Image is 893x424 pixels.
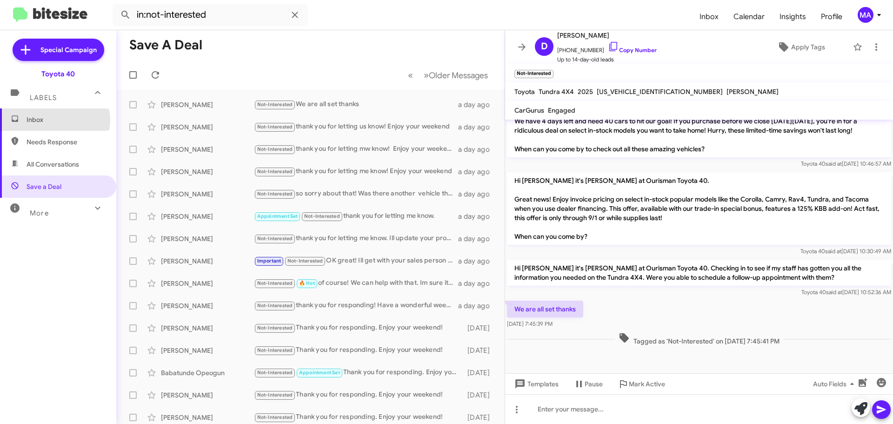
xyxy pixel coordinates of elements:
[403,66,493,85] nav: Page navigation example
[161,323,254,333] div: [PERSON_NAME]
[458,122,497,132] div: a day ago
[726,3,772,30] a: Calendar
[161,100,254,109] div: [PERSON_NAME]
[507,301,583,317] p: We are all set thanks
[726,87,779,96] span: [PERSON_NAME]
[541,39,548,54] span: D
[13,39,104,61] a: Special Campaign
[458,279,497,288] div: a day ago
[27,160,79,169] span: All Conversations
[753,39,848,55] button: Apply Tags
[254,367,463,378] div: Thank you for responding. Enjoy your weekend!
[566,376,610,392] button: Pause
[254,144,458,155] div: thank you for letting mw know! Enjoy your weekend.
[257,146,293,152] span: Not-Interested
[463,413,497,422] div: [DATE]
[458,100,497,109] div: a day ago
[161,167,254,176] div: [PERSON_NAME]
[257,124,293,130] span: Not-Interested
[113,4,308,26] input: Search
[692,3,726,30] a: Inbox
[254,256,458,266] div: OK great! Ill get with your sales person and get an updated proposal!
[161,122,254,132] div: [PERSON_NAME]
[254,166,458,177] div: thank you for letting me know! Enjoy your weekend
[408,69,413,81] span: «
[429,70,488,81] span: Older Messages
[813,3,850,30] a: Profile
[772,3,813,30] a: Insights
[513,376,559,392] span: Templates
[418,66,493,85] button: Next
[287,258,323,264] span: Not-Interested
[254,211,458,222] div: thank you for letting me know.
[548,106,575,114] span: Engaged
[257,347,293,353] span: Not-Interested
[458,145,497,154] div: a day ago
[257,280,293,286] span: Not-Interested
[615,332,783,346] span: Tagged as 'Not-Interested' on [DATE] 7:45:41 PM
[254,278,458,289] div: of course! We can help with that. Im sure its a simple fix.
[257,236,293,242] span: Not-Interested
[257,392,293,398] span: Not-Interested
[458,256,497,266] div: a day ago
[850,7,883,23] button: MA
[507,172,891,245] p: Hi [PERSON_NAME] it's [PERSON_NAME] at Ourisman Toyota 40. Great news! Enjoy invoice pricing on s...
[463,346,497,355] div: [DATE]
[402,66,419,85] button: Previous
[254,188,458,199] div: so sorry about that! Was there another vehicle that you would be interested in? Was it the price ...
[557,30,657,41] span: [PERSON_NAME]
[458,301,497,310] div: a day ago
[557,55,657,64] span: Up to 14-day-old leads
[806,376,865,392] button: Auto Fields
[129,38,202,53] h1: Save a Deal
[161,413,254,422] div: [PERSON_NAME]
[257,370,293,376] span: Not-Interested
[826,160,842,167] span: said at
[507,94,891,157] p: Hi [PERSON_NAME] it's [PERSON_NAME] at Ourisman Toyota 40. We have 4 days left and need 40 cars t...
[514,106,544,114] span: CarGurus
[458,189,497,199] div: a day ago
[161,346,254,355] div: [PERSON_NAME]
[458,167,497,176] div: a day ago
[299,370,340,376] span: Appointment Set
[161,301,254,310] div: [PERSON_NAME]
[161,212,254,221] div: [PERSON_NAME]
[161,234,254,243] div: [PERSON_NAME]
[161,145,254,154] div: [PERSON_NAME]
[257,325,293,331] span: Not-Interested
[424,69,429,81] span: »
[608,47,657,54] a: Copy Number
[825,248,841,255] span: said at
[257,101,293,108] span: Not-Interested
[507,320,553,327] span: [DATE] 7:45:39 PM
[254,300,458,311] div: thank you for responding! Have a wonderful weekend.
[254,323,463,333] div: Thank you for responding. Enjoy your weekend!
[27,137,106,147] span: Needs Response
[257,168,293,175] span: Not-Interested
[30,94,57,102] span: Labels
[514,87,535,96] span: Toyota
[539,87,574,96] span: Tundra 4X4
[514,70,553,78] small: Not-Interested
[254,412,463,423] div: Thank you for responding. Enjoy your weekend!
[254,233,458,244] div: thank you for letting me know. Ill update your profile!
[257,191,293,197] span: Not-Interested
[257,213,298,219] span: Appointment Set
[299,280,315,286] span: 🔥 Hot
[257,303,293,309] span: Not-Interested
[801,160,891,167] span: Toyota 40 [DATE] 10:46:57 AM
[463,390,497,400] div: [DATE]
[458,234,497,243] div: a day ago
[41,69,75,79] div: Toyota 40
[257,258,281,264] span: Important
[161,390,254,400] div: [PERSON_NAME]
[463,323,497,333] div: [DATE]
[40,45,97,54] span: Special Campaign
[254,121,458,132] div: thank you for letting us know! Enjoy your weekend
[458,212,497,221] div: a day ago
[161,256,254,266] div: [PERSON_NAME]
